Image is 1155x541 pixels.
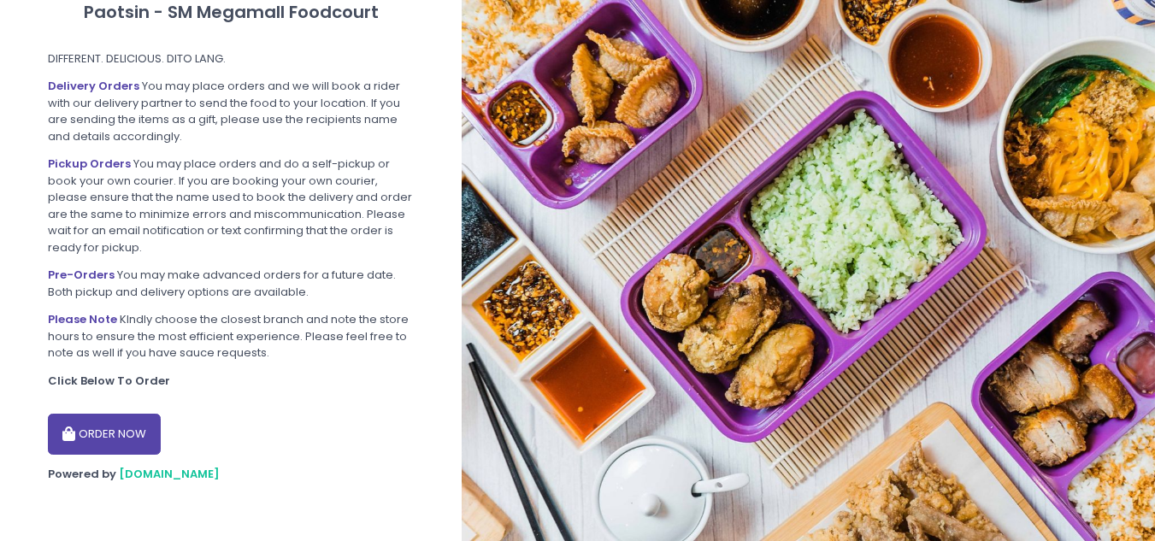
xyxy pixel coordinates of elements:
[48,267,414,300] div: You may make advanced orders for a future date. Both pickup and delivery options are available.
[48,156,414,256] div: You may place orders and do a self-pickup or book your own courier. If you are booking your own c...
[48,78,139,94] b: Delivery Orders
[48,267,115,283] b: Pre-Orders
[119,466,220,482] a: [DOMAIN_NAME]
[48,373,414,390] div: Click Below To Order
[48,156,131,172] b: Pickup Orders
[48,78,414,144] div: You may place orders and we will book a rider with our delivery partner to send the food to your ...
[48,311,117,327] b: Please Note
[48,311,414,362] div: KIndly choose the closest branch and note the store hours to ensure the most efficient experience...
[48,466,414,483] div: Powered by
[48,50,414,68] div: DIFFERENT. DELICIOUS. DITO LANG.
[48,414,161,455] button: ORDER NOW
